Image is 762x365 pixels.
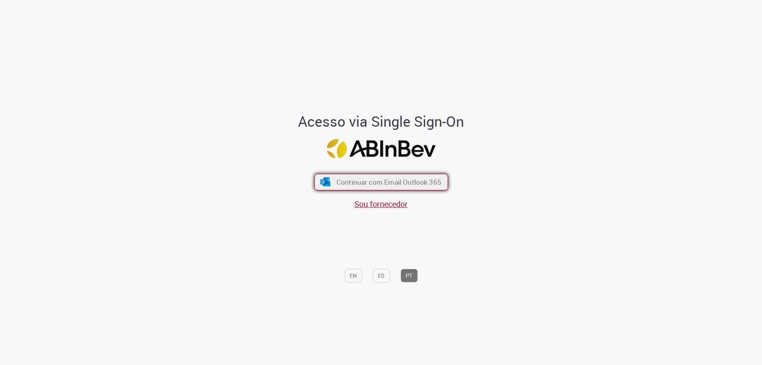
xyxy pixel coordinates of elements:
button: EN [344,269,362,282]
span: Continuar com Email Outlook 365 [336,178,441,187]
button: ES [373,269,390,282]
img: Logo ABInBev [327,139,435,158]
button: PT [400,269,418,282]
a: Sou fornecedor [354,199,408,209]
img: ícone Azure/Microsoft 360 [319,178,331,186]
button: ícone Azure/Microsoft 360 Continuar com Email Outlook 365 [314,174,448,191]
h1: Acesso via Single Sign-On [271,114,491,129]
